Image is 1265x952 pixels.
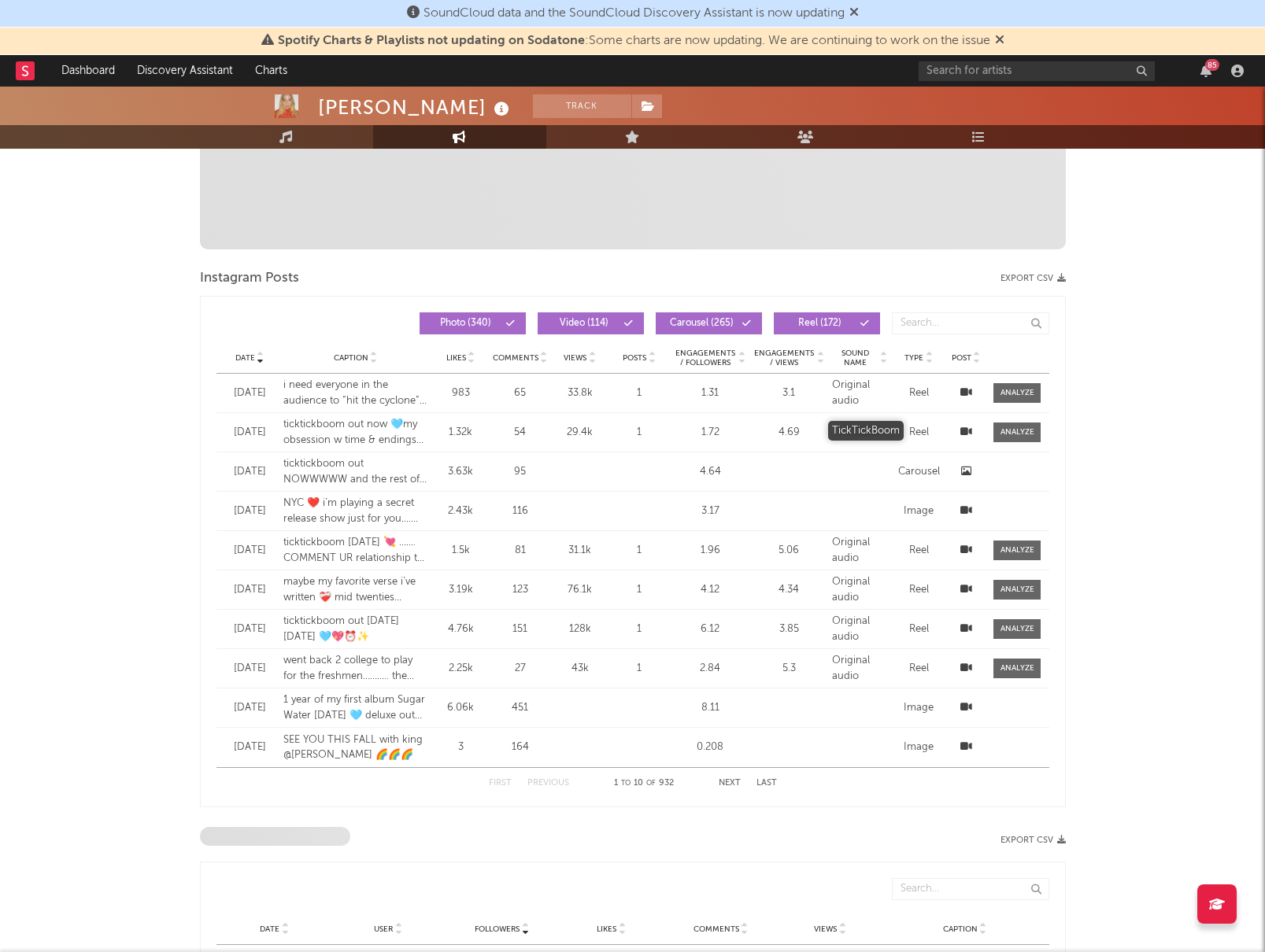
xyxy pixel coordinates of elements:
div: 1.5k [436,543,485,559]
div: [DATE] [224,661,276,677]
span: : Some charts are now updating. We are continuing to work on the issue [278,35,990,47]
div: 85 [1205,59,1219,71]
div: 3.85 [753,622,824,637]
span: Instagram Posts [200,269,299,288]
div: [DATE] [224,386,276,401]
span: Likes [597,924,616,934]
span: Views [814,924,837,934]
div: 2.84 [675,661,745,677]
div: Original audio [832,574,887,605]
div: 0.208 [675,740,745,755]
div: ticktickboom out [DATE][DATE] 🩵💖⏰✨ [283,614,429,644]
a: Discovery Assistant [126,55,244,87]
div: 1 [612,661,667,677]
span: Date [260,924,279,934]
span: Carousel ( 265 ) [666,319,738,328]
div: 1 10 932 [601,774,687,793]
div: 4.34 [753,582,824,598]
div: 3 [436,740,485,755]
span: to [621,780,631,787]
div: 1 [612,622,667,637]
div: 123 [493,582,548,598]
div: 5.3 [753,661,824,677]
div: 4.69 [753,425,824,441]
div: 31.1k [556,543,605,559]
span: Engagements / Followers [675,349,736,367]
div: 2.43k [436,504,485,519]
div: 1.72 [675,425,745,441]
div: 1 [612,543,667,559]
div: Original audio [832,614,887,644]
button: Export CSV [1001,836,1066,845]
div: Carousel [895,464,942,480]
div: ticktickboom out now 🩵my obsession w time & endings continues. u guys better blast this one windo... [283,417,429,448]
div: 451 [493,700,548,716]
span: Views [564,353,586,363]
span: User [374,924,393,934]
span: Photo ( 340 ) [430,319,502,328]
div: 43k [556,661,605,677]
div: [DATE] [224,425,276,441]
div: 1.32k [436,425,485,441]
div: 1.96 [675,543,745,559]
button: Reel(172) [774,312,880,334]
div: 65 [493,386,548,401]
div: [DATE] [224,622,276,637]
span: Date [235,353,255,363]
button: Export CSV [1001,274,1066,283]
input: Search for artists [919,61,1155,81]
div: 5.06 [753,543,824,559]
div: 116 [493,504,548,519]
div: maybe my favorite verse i’ve written ❤️‍🩹 mid twenties heartbreak medicine straight from me to yo... [283,574,429,605]
span: Spotify Charts & Playlists not updating on Sodatone [278,35,585,47]
span: Type [904,353,923,363]
div: 1 [612,425,667,441]
div: TickTickBoom [832,425,887,441]
button: Previous [527,779,569,788]
div: Reel [895,386,942,401]
div: 4.64 [675,464,745,480]
div: i need everyone in the audience to “hit the cyclone” with me okay????? WHAT SONGS DO U WANNA HEAR... [283,378,429,408]
div: [DATE] [224,740,276,755]
div: 151 [493,622,548,637]
span: SoundCloud data and the SoundCloud Discovery Assistant is now updating [424,7,845,20]
div: Image [895,504,942,519]
div: [DATE] [224,543,276,559]
div: 29.4k [556,425,605,441]
div: 3.1 [753,386,824,401]
div: [DATE] [224,504,276,519]
div: 1 [612,386,667,401]
div: 76.1k [556,582,605,598]
span: Post [952,353,971,363]
div: 81 [493,543,548,559]
span: Reel ( 172 ) [784,319,856,328]
div: 1 year of my first album Sugar Water [DATE] 🩵 deluxe out next month 💿 [283,692,429,723]
div: 6.06k [436,700,485,716]
span: Comments [694,924,739,934]
div: 2.25k [436,661,485,677]
span: Engagements / Views [753,349,815,367]
span: Caption [943,924,978,934]
button: Track [533,94,631,118]
div: [DATE] [224,582,276,598]
input: Search... [892,312,1049,334]
div: [PERSON_NAME] [318,94,513,120]
div: 95 [493,464,548,480]
div: 3.19k [436,582,485,598]
div: 54 [493,425,548,441]
button: 85 [1200,65,1211,77]
div: 1.31 [675,386,745,401]
div: Reel [895,582,942,598]
span: Video ( 114 ) [548,319,620,328]
div: 4.76k [436,622,485,637]
div: NYC ❤️ i’m playing a secret release show just for you…. tickets go live [DATE] 2 PM EST. RSVP IN ... [283,496,429,526]
span: Dismiss [849,7,859,20]
div: 3.17 [675,504,745,519]
div: went back 2 college to play for the freshmen……….. the kids are alright ❤️ [283,653,429,684]
span: Dismiss [995,35,1004,47]
div: 128k [556,622,605,637]
div: Reel [895,543,942,559]
button: Photo(340) [420,312,526,334]
div: Reel [895,661,942,677]
div: ticktickboom [DATE] 💘 ……. COMMENT UR relationship tea pls i dare u❤️ xoxo by @lucyislucyislucy 📷 ... [283,535,429,566]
